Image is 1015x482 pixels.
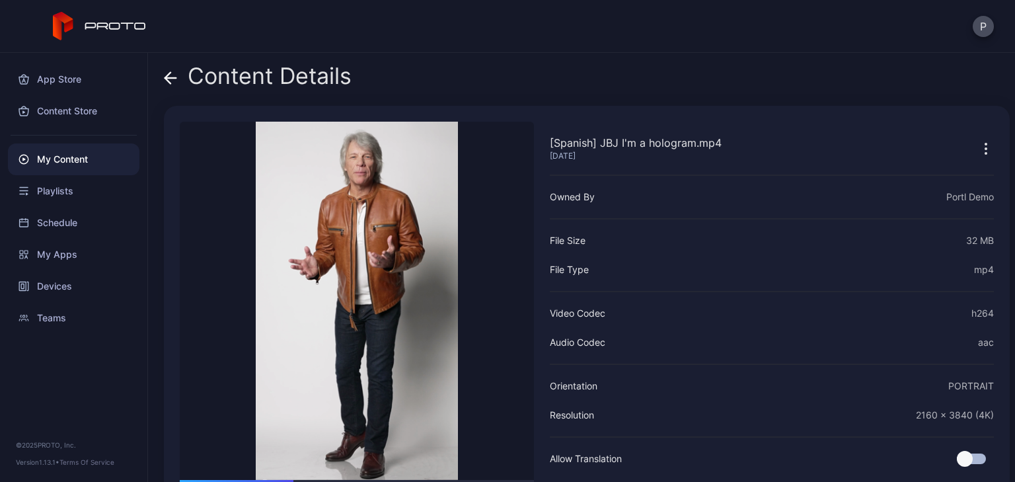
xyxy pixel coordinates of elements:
a: Content Store [8,95,139,127]
div: 32 MB [966,233,994,249]
div: Orientation [550,378,597,394]
div: Owned By [550,189,595,205]
a: Devices [8,270,139,302]
a: Playlists [8,175,139,207]
a: App Store [8,63,139,95]
a: Terms Of Service [59,458,114,466]
div: [DATE] [550,151,722,161]
span: Version 1.13.1 • [16,458,59,466]
div: File Size [550,233,585,249]
div: [Spanish] JBJ I'm a hologram.mp4 [550,135,722,151]
div: mp4 [974,262,994,278]
div: © 2025 PROTO, Inc. [16,440,132,450]
div: Allow Translation [550,451,622,467]
button: P [973,16,994,37]
a: Schedule [8,207,139,239]
div: h264 [971,305,994,321]
div: Portl Demo [946,189,994,205]
div: Resolution [550,407,594,423]
div: Content Details [164,63,352,95]
div: Video Codec [550,305,605,321]
div: Audio Codec [550,335,605,350]
div: 2160 x 3840 (4K) [916,407,994,423]
a: My Content [8,143,139,175]
div: File Type [550,262,589,278]
a: My Apps [8,239,139,270]
video: Sorry, your browser doesn‘t support embedded videos [180,122,534,480]
div: aac [978,335,994,350]
div: PORTRAIT [948,378,994,394]
a: Teams [8,302,139,334]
